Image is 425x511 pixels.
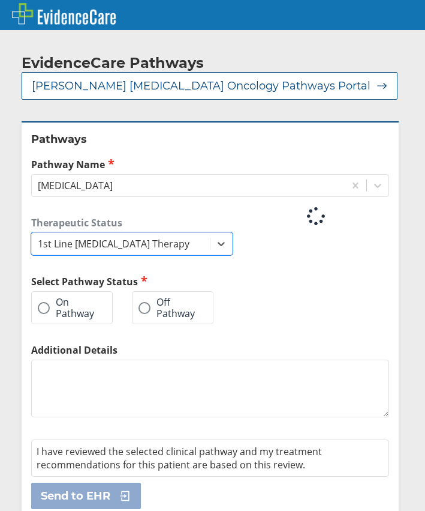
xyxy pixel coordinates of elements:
img: EvidenceCare [12,3,116,25]
button: [PERSON_NAME] [MEDICAL_DATA] Oncology Pathways Portal [22,72,397,100]
label: Additional Details [31,343,389,357]
h2: Select Pathway Status [31,274,233,288]
label: Pathway Name [31,157,389,171]
span: I have reviewed the selected clinical pathway and my treatment recommendations for this patient a... [37,445,322,471]
button: Send to EHR [31,483,141,509]
span: [PERSON_NAME] [MEDICAL_DATA] Oncology Pathways Portal [32,79,370,93]
label: Therapeutic Status [31,216,233,229]
h2: EvidenceCare Pathways [22,54,204,72]
label: Off Pathway [138,297,195,319]
label: On Pathway [38,297,94,319]
span: Send to EHR [41,489,110,503]
div: [MEDICAL_DATA] [38,179,113,192]
h2: Pathways [31,132,389,147]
